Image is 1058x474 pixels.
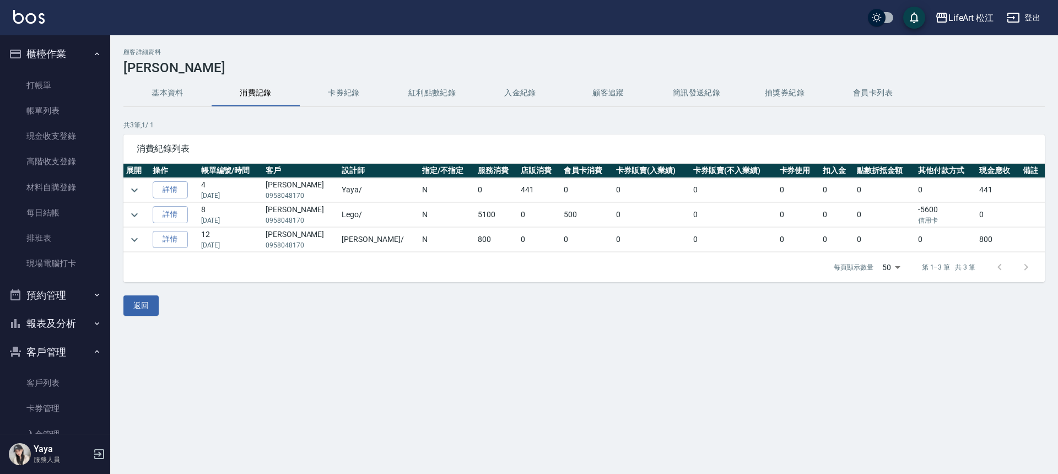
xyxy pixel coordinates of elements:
[153,231,188,248] a: 詳情
[854,203,915,227] td: 0
[518,178,561,202] td: 441
[4,200,106,225] a: 每日結帳
[475,228,518,252] td: 800
[922,262,975,272] p: 第 1–3 筆 共 3 筆
[266,216,336,225] p: 0958048170
[820,228,854,252] td: 0
[34,455,90,465] p: 服務人員
[263,164,339,178] th: 客戶
[263,178,339,202] td: [PERSON_NAME]
[150,164,198,178] th: 操作
[4,251,106,276] a: 現場電腦打卡
[1002,8,1045,28] button: 登出
[201,191,260,201] p: [DATE]
[263,203,339,227] td: [PERSON_NAME]
[4,175,106,200] a: 材料自購登錄
[339,178,419,202] td: Yaya /
[4,40,106,68] button: 櫃檯作業
[4,338,106,367] button: 客戶管理
[777,178,820,202] td: 0
[300,80,388,106] button: 卡券紀錄
[564,80,652,106] button: 顧客追蹤
[613,203,690,227] td: 0
[903,7,925,29] button: save
[419,228,475,252] td: N
[198,178,263,202] td: 4
[948,11,994,25] div: LifeArt 松江
[915,203,976,227] td: -5600
[266,240,336,250] p: 0958048170
[777,228,820,252] td: 0
[201,216,260,225] p: [DATE]
[518,203,561,227] td: 0
[123,295,159,316] button: 返回
[201,240,260,250] p: [DATE]
[123,49,1045,56] h2: 顧客詳細資料
[976,203,1019,227] td: 0
[915,178,976,202] td: 0
[126,207,143,223] button: expand row
[915,228,976,252] td: 0
[123,120,1045,130] p: 共 3 筆, 1 / 1
[561,203,613,227] td: 500
[613,228,690,252] td: 0
[931,7,998,29] button: LifeArt 松江
[741,80,829,106] button: 抽獎券紀錄
[339,203,419,227] td: Lego /
[690,203,776,227] td: 0
[834,262,873,272] p: 每頁顯示數量
[820,178,854,202] td: 0
[820,203,854,227] td: 0
[561,228,613,252] td: 0
[4,225,106,251] a: 排班表
[34,444,90,455] h5: Yaya
[854,178,915,202] td: 0
[1020,164,1045,178] th: 備註
[854,228,915,252] td: 0
[212,80,300,106] button: 消費記錄
[126,231,143,248] button: expand row
[419,203,475,227] td: N
[976,228,1019,252] td: 800
[976,178,1019,202] td: 441
[4,73,106,98] a: 打帳單
[266,191,336,201] p: 0958048170
[854,164,915,178] th: 點數折抵金額
[613,178,690,202] td: 0
[4,396,106,421] a: 卡券管理
[476,80,564,106] button: 入金紀錄
[4,149,106,174] a: 高階收支登錄
[4,370,106,396] a: 客戶列表
[198,203,263,227] td: 8
[123,80,212,106] button: 基本資料
[561,178,613,202] td: 0
[123,60,1045,76] h3: [PERSON_NAME]
[126,182,143,198] button: expand row
[518,164,561,178] th: 店販消費
[475,164,518,178] th: 服務消費
[690,164,776,178] th: 卡券販賣(不入業績)
[652,80,741,106] button: 簡訊發送紀錄
[339,228,419,252] td: [PERSON_NAME] /
[475,178,518,202] td: 0
[9,443,31,465] img: Person
[915,164,976,178] th: 其他付款方式
[4,98,106,123] a: 帳單列表
[123,164,150,178] th: 展開
[690,228,776,252] td: 0
[475,203,518,227] td: 5100
[4,309,106,338] button: 報表及分析
[561,164,613,178] th: 會員卡消費
[690,178,776,202] td: 0
[137,143,1032,154] span: 消費紀錄列表
[829,80,917,106] button: 會員卡列表
[153,181,188,198] a: 詳情
[777,203,820,227] td: 0
[419,178,475,202] td: N
[777,164,820,178] th: 卡券使用
[419,164,475,178] th: 指定/不指定
[13,10,45,24] img: Logo
[976,164,1019,178] th: 現金應收
[339,164,419,178] th: 設計師
[613,164,690,178] th: 卡券販賣(入業績)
